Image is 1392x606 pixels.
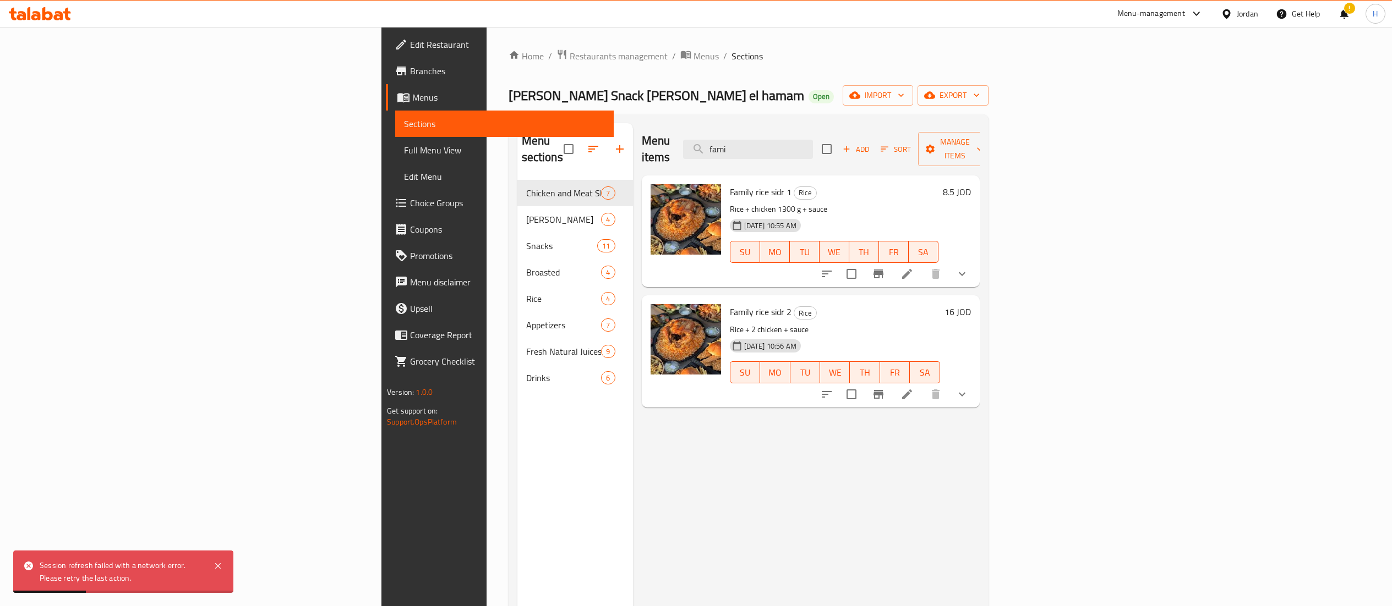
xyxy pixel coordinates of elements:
svg: Show Choices [956,267,969,280]
div: items [601,371,615,384]
span: Sort [881,143,911,156]
span: Branches [410,64,605,78]
span: Rice [526,292,602,305]
span: Snacks [526,239,598,252]
button: show more [949,381,975,407]
span: Manage items [927,135,983,163]
div: items [601,318,615,332]
span: Add item [838,141,874,158]
span: Select to update [840,262,863,285]
span: 4 [602,267,614,278]
button: SA [909,241,938,263]
span: export [926,89,980,102]
div: items [597,239,615,252]
button: TU [790,361,820,383]
button: WE [820,361,850,383]
span: Add [841,143,871,156]
span: TH [854,365,875,381]
span: TU [794,244,815,260]
div: Drinks6 [517,365,633,391]
span: Chicken and Meat Shawarma [526,186,602,200]
button: TU [790,241,820,263]
div: Al Farooj [526,213,602,226]
span: H [1373,8,1378,20]
span: Promotions [410,249,605,262]
span: [DATE] 10:56 AM [740,341,801,351]
span: SA [914,365,935,381]
span: Edit Restaurant [410,38,605,51]
a: Promotions [386,243,614,269]
span: Menus [694,49,719,63]
div: Broasted4 [517,259,633,285]
a: Upsell [386,295,614,322]
a: Menus [386,84,614,111]
span: 7 [602,320,614,330]
span: TU [795,365,816,381]
a: Menu disclaimer [386,269,614,295]
span: FR [883,244,904,260]
a: Menus [680,49,719,63]
div: Appetizers [526,318,602,332]
span: [PERSON_NAME] Snack [PERSON_NAME] el hamam [509,83,804,108]
span: MO [765,244,785,260]
span: SU [735,244,756,260]
a: Branches [386,58,614,84]
img: Family rice sidr 2 [651,304,721,374]
div: Session refresh failed with a network error. Please retry the last action. [40,559,203,584]
a: Support.OpsPlatform [387,415,457,429]
span: Full Menu View [404,144,605,157]
span: import [851,89,904,102]
div: Chicken and Meat Shawarma7 [517,180,633,206]
a: Sections [395,111,614,137]
li: / [723,49,727,63]
span: SU [735,365,756,381]
span: Sections [404,117,605,130]
div: Rice [794,186,817,200]
span: Upsell [410,302,605,315]
span: Coupons [410,223,605,236]
button: import [843,85,913,106]
div: Snacks11 [517,233,633,259]
a: Edit menu item [900,388,914,401]
button: export [918,85,989,106]
div: items [601,213,615,226]
span: Fresh Natural Juices [526,345,602,358]
a: Choice Groups [386,190,614,216]
span: Choice Groups [410,196,605,210]
li: / [672,49,676,63]
span: 1.0.0 [416,385,433,399]
span: [DATE] 10:55 AM [740,221,801,231]
a: Edit Menu [395,163,614,190]
button: Manage items [918,132,992,166]
span: Coverage Report [410,328,605,341]
span: Get support on: [387,404,438,418]
button: TH [850,361,880,383]
div: items [601,266,615,279]
h2: Menu items [642,133,670,166]
span: Version: [387,385,414,399]
div: Menu-management [1117,7,1185,20]
a: Full Menu View [395,137,614,163]
span: 4 [602,214,614,225]
button: FR [880,361,910,383]
div: Jordan [1237,8,1258,20]
a: Coverage Report [386,322,614,348]
h6: 8.5 JOD [943,184,971,200]
img: Family rice sidr 1 [651,184,721,255]
span: 6 [602,373,614,383]
svg: Show Choices [956,388,969,401]
button: sort-choices [814,261,840,287]
span: MO [765,365,785,381]
span: 4 [602,294,614,304]
button: WE [820,241,849,263]
a: Grocery Checklist [386,348,614,374]
span: Open [809,92,834,101]
span: Sort sections [580,136,607,162]
span: [PERSON_NAME] [526,213,602,226]
div: Open [809,90,834,103]
span: TH [854,244,875,260]
button: TH [849,241,879,263]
